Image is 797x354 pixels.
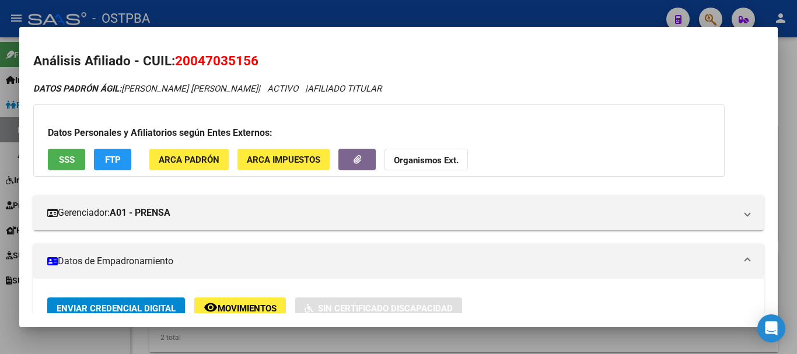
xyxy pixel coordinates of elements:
[47,206,736,220] mat-panel-title: Gerenciador:
[110,206,170,220] strong: A01 - PRENSA
[318,303,453,314] span: Sin Certificado Discapacidad
[237,149,330,170] button: ARCA Impuestos
[33,83,382,94] i: | ACTIVO |
[394,155,459,166] strong: Organismos Ext.
[48,149,85,170] button: SSS
[149,149,229,170] button: ARCA Padrón
[94,149,131,170] button: FTP
[59,155,75,165] span: SSS
[175,53,258,68] span: 20047035156
[218,303,277,314] span: Movimientos
[105,155,121,165] span: FTP
[307,83,382,94] span: AFILIADO TITULAR
[295,297,462,319] button: Sin Certificado Discapacidad
[33,83,121,94] strong: DATOS PADRÓN ÁGIL:
[247,155,320,165] span: ARCA Impuestos
[47,254,736,268] mat-panel-title: Datos de Empadronamiento
[33,195,764,230] mat-expansion-panel-header: Gerenciador:A01 - PRENSA
[47,297,185,319] button: Enviar Credencial Digital
[194,297,286,319] button: Movimientos
[204,300,218,314] mat-icon: remove_red_eye
[384,149,468,170] button: Organismos Ext.
[159,155,219,165] span: ARCA Padrón
[33,83,258,94] span: [PERSON_NAME] [PERSON_NAME]
[57,303,176,314] span: Enviar Credencial Digital
[33,51,764,71] h2: Análisis Afiliado - CUIL:
[33,244,764,279] mat-expansion-panel-header: Datos de Empadronamiento
[48,126,710,140] h3: Datos Personales y Afiliatorios según Entes Externos:
[757,314,785,342] div: Open Intercom Messenger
